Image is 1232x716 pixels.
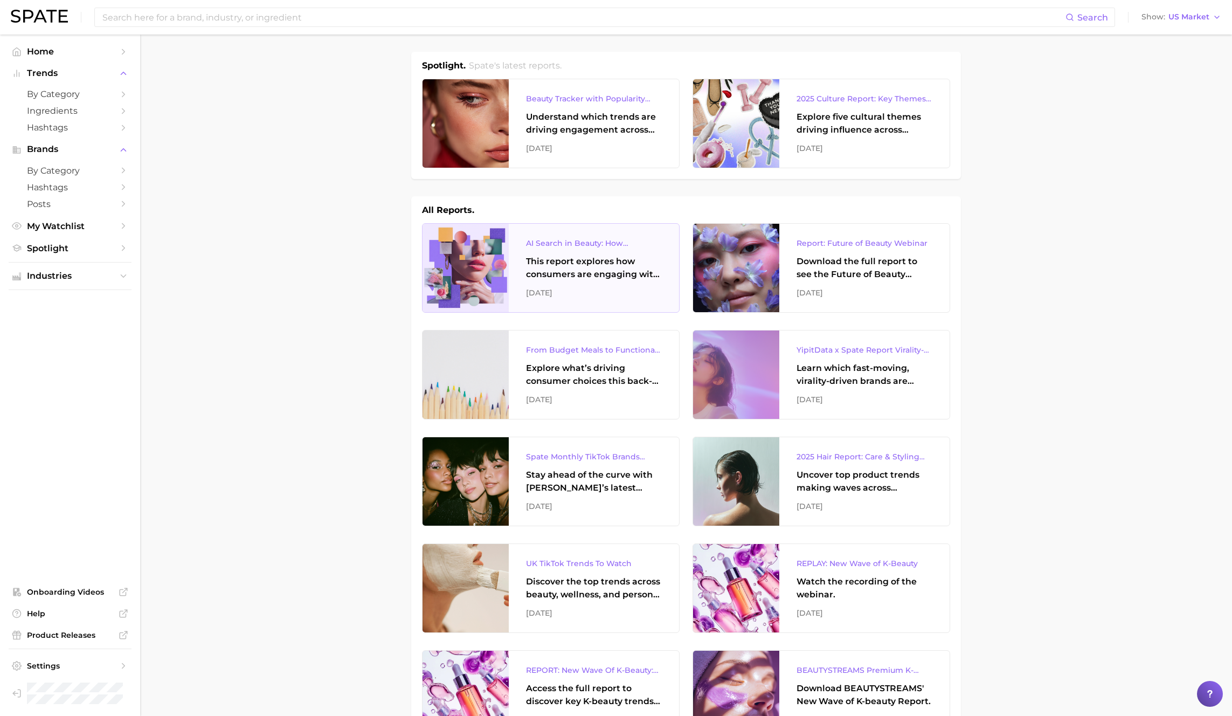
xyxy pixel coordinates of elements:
[526,607,662,619] div: [DATE]
[422,437,680,526] a: Spate Monthly TikTok Brands TrackerStay ahead of the curve with [PERSON_NAME]’s latest monthly tr...
[27,243,113,253] span: Spotlight
[526,682,662,708] div: Access the full report to discover key K-beauty trends influencing [DATE] beauty market
[797,343,932,356] div: YipitData x Spate Report Virality-Driven Brands Are Taking a Slice of the Beauty Pie
[526,500,662,513] div: [DATE]
[9,86,131,102] a: by Category
[1141,14,1165,20] span: Show
[693,79,950,168] a: 2025 Culture Report: Key Themes That Are Shaping Consumer DemandExplore five cultural themes driv...
[797,362,932,388] div: Learn which fast-moving, virality-driven brands are leading the pack, the risks of viral growth, ...
[27,144,113,154] span: Brands
[797,255,932,281] div: Download the full report to see the Future of Beauty trends we unpacked during the webinar.
[526,286,662,299] div: [DATE]
[526,575,662,601] div: Discover the top trends across beauty, wellness, and personal care on TikTok [GEOGRAPHIC_DATA].
[1139,10,1224,24] button: ShowUS Market
[9,268,131,284] button: Industries
[9,179,131,196] a: Hashtags
[27,630,113,640] span: Product Releases
[27,199,113,209] span: Posts
[9,240,131,257] a: Spotlight
[693,330,950,419] a: YipitData x Spate Report Virality-Driven Brands Are Taking a Slice of the Beauty PieLearn which f...
[9,584,131,600] a: Onboarding Videos
[797,557,932,570] div: REPLAY: New Wave of K-Beauty
[797,682,932,708] div: Download BEAUTYSTREAMS' New Wave of K-beauty Report.
[797,111,932,136] div: Explore five cultural themes driving influence across beauty, food, and pop culture.
[797,575,932,601] div: Watch the recording of the webinar.
[422,204,474,217] h1: All Reports.
[526,469,662,494] div: Stay ahead of the curve with [PERSON_NAME]’s latest monthly tracker, spotlighting the fastest-gro...
[797,607,932,619] div: [DATE]
[526,92,662,105] div: Beauty Tracker with Popularity Index
[797,469,932,494] div: Uncover top product trends making waves across platforms — along with key insights into benefits,...
[9,627,131,643] a: Product Releases
[797,92,932,105] div: 2025 Culture Report: Key Themes That Are Shaping Consumer Demand
[9,119,131,136] a: Hashtags
[11,10,68,23] img: SPATE
[27,182,113,192] span: Hashtags
[422,79,680,168] a: Beauty Tracker with Popularity IndexUnderstand which trends are driving engagement across platfor...
[797,142,932,155] div: [DATE]
[9,218,131,235] a: My Watchlist
[9,162,131,179] a: by Category
[27,89,113,99] span: by Category
[422,223,680,313] a: AI Search in Beauty: How Consumers Are Using ChatGPT vs. Google SearchThis report explores how co...
[797,286,932,299] div: [DATE]
[9,141,131,157] button: Brands
[526,255,662,281] div: This report explores how consumers are engaging with AI-powered search tools — and what it means ...
[526,362,662,388] div: Explore what’s driving consumer choices this back-to-school season From budget-friendly meals to ...
[422,543,680,633] a: UK TikTok Trends To WatchDiscover the top trends across beauty, wellness, and personal care on Ti...
[797,450,932,463] div: 2025 Hair Report: Care & Styling Products
[27,46,113,57] span: Home
[9,196,131,212] a: Posts
[27,609,113,618] span: Help
[27,661,113,671] span: Settings
[526,111,662,136] div: Understand which trends are driving engagement across platforms in the skin, hair, makeup, and fr...
[797,393,932,406] div: [DATE]
[27,587,113,597] span: Onboarding Videos
[9,102,131,119] a: Ingredients
[9,605,131,622] a: Help
[526,664,662,677] div: REPORT: New Wave Of K-Beauty: [GEOGRAPHIC_DATA]’s Trending Innovations In Skincare & Color Cosmetics
[526,557,662,570] div: UK TikTok Trends To Watch
[27,271,113,281] span: Industries
[9,679,131,707] a: Log out. Currently logged in as Pro User with e-mail spate.pro@test.test.
[526,142,662,155] div: [DATE]
[27,106,113,116] span: Ingredients
[27,221,113,231] span: My Watchlist
[526,343,662,356] div: From Budget Meals to Functional Snacks: Food & Beverage Trends Shaping Consumer Behavior This Sch...
[27,68,113,78] span: Trends
[469,59,562,72] h2: Spate's latest reports.
[797,664,932,677] div: BEAUTYSTREAMS Premium K-beauty Trends Report
[1077,12,1108,23] span: Search
[9,65,131,81] button: Trends
[422,59,466,72] h1: Spotlight.
[797,237,932,250] div: Report: Future of Beauty Webinar
[526,450,662,463] div: Spate Monthly TikTok Brands Tracker
[101,8,1065,26] input: Search here for a brand, industry, or ingredient
[422,330,680,419] a: From Budget Meals to Functional Snacks: Food & Beverage Trends Shaping Consumer Behavior This Sch...
[1168,14,1209,20] span: US Market
[797,500,932,513] div: [DATE]
[693,223,950,313] a: Report: Future of Beauty WebinarDownload the full report to see the Future of Beauty trends we un...
[693,543,950,633] a: REPLAY: New Wave of K-BeautyWatch the recording of the webinar.[DATE]
[9,658,131,674] a: Settings
[27,122,113,133] span: Hashtags
[526,237,662,250] div: AI Search in Beauty: How Consumers Are Using ChatGPT vs. Google Search
[526,393,662,406] div: [DATE]
[9,43,131,60] a: Home
[693,437,950,526] a: 2025 Hair Report: Care & Styling ProductsUncover top product trends making waves across platforms...
[27,166,113,176] span: by Category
